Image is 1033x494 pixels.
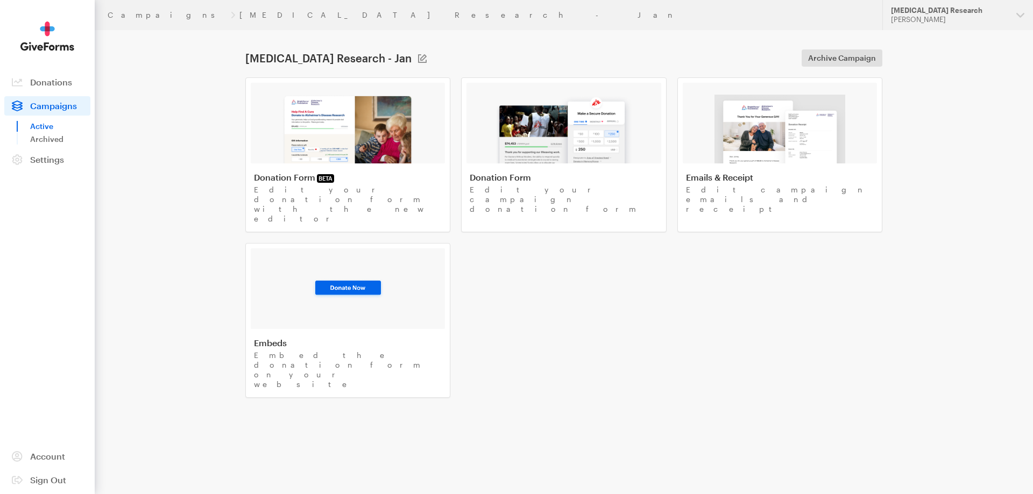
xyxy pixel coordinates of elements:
img: GiveForms [20,22,74,51]
a: Campaigns [4,96,90,116]
span: Campaigns [30,101,77,111]
a: Settings [4,150,90,169]
img: image-1-83ed7ead45621bf174d8040c5c72c9f8980a381436cbc16a82a0f79bcd7e5139.png [282,95,414,163]
div: [PERSON_NAME] [891,15,1008,24]
p: Edit your campaign donation form [470,185,657,214]
span: BETA [317,174,334,183]
h4: Embeds [254,338,442,348]
a: Donation FormBETA Edit your donation form with the new editor [245,77,450,232]
p: Edit campaign emails and receipt [686,185,874,214]
a: Campaigns [108,11,227,19]
a: Active [30,120,90,133]
span: Archive Campaign [808,52,876,65]
span: Settings [30,154,64,164]
a: Donation Form Edit your campaign donation form [461,77,666,232]
a: Archive Campaign [802,49,882,67]
a: Archived [30,133,90,146]
h4: Donation Form [254,172,442,183]
h4: Donation Form [470,172,657,183]
a: Embeds Embed the donation form on your website [245,243,450,398]
span: Account [30,451,65,461]
img: image-3-0695904bd8fc2540e7c0ed4f0f3f42b2ae7fdd5008376bfc2271839042c80776.png [714,95,845,163]
a: [MEDICAL_DATA] Research - Jan [239,11,676,19]
img: image-3-93ee28eb8bf338fe015091468080e1db9f51356d23dce784fdc61914b1599f14.png [312,278,385,299]
a: Emails & Receipt Edit campaign emails and receipt [677,77,882,232]
h4: Emails & Receipt [686,172,874,183]
span: Donations [30,77,72,87]
img: image-2-e181a1b57a52e92067c15dabc571ad95275de6101288912623f50734140ed40c.png [495,95,632,163]
a: Donations [4,73,90,92]
p: Edit your donation form with the new editor [254,185,442,224]
a: Account [4,447,90,466]
p: Embed the donation form on your website [254,350,442,389]
div: [MEDICAL_DATA] Research [891,6,1008,15]
h1: [MEDICAL_DATA] Research - Jan [245,52,412,65]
